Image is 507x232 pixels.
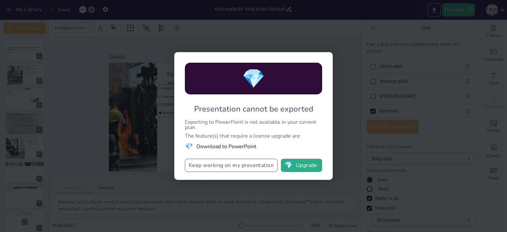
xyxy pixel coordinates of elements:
[185,142,193,151] span: diamond
[185,133,322,139] div: The feature(s) that require a license upgrade are:
[185,159,278,172] button: Keep working on my presentation
[194,104,313,114] div: Presentation cannot be exported
[242,66,265,91] span: diamond
[281,159,322,172] button: diamondUpgrade
[185,142,322,151] li: Download to PowerPoint
[285,162,293,169] span: diamond
[185,119,322,130] div: Exporting to PowerPoint is not available in your current plan.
